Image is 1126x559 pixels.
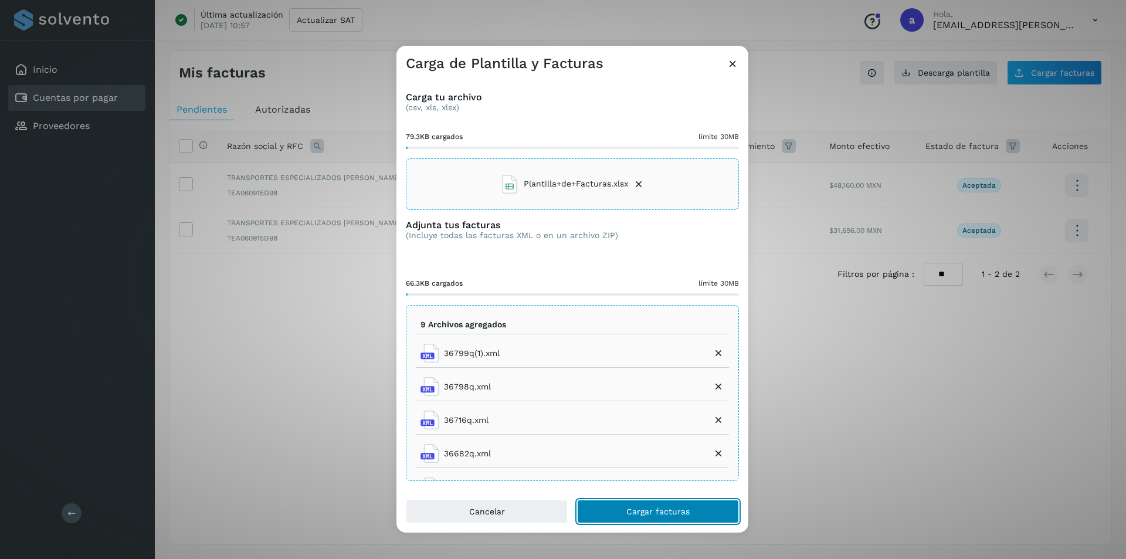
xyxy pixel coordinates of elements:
[524,178,628,190] span: Plantilla+de+Facturas.xlsx
[444,414,489,426] span: 36716q.xml
[444,448,491,460] span: 36682q.xml
[698,278,739,289] span: límite 30MB
[406,278,463,289] span: 66.3KB cargados
[444,381,491,393] span: 36798q.xml
[406,219,618,231] h3: Adjunta tus facturas
[406,55,603,72] h3: Carga de Plantilla y Facturas
[469,507,505,516] span: Cancelar
[444,347,500,360] span: 36799q(1).xml
[406,92,739,103] h3: Carga tu archivo
[406,103,739,113] p: (csv, xls, xlsx)
[406,131,463,142] span: 79.3KB cargados
[406,231,618,240] p: (Incluye todas las facturas XML o en un archivo ZIP)
[406,500,568,523] button: Cancelar
[420,320,506,330] p: 9 Archivos agregados
[577,500,739,523] button: Cargar facturas
[698,131,739,142] span: límite 30MB
[626,507,690,516] span: Cargar facturas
